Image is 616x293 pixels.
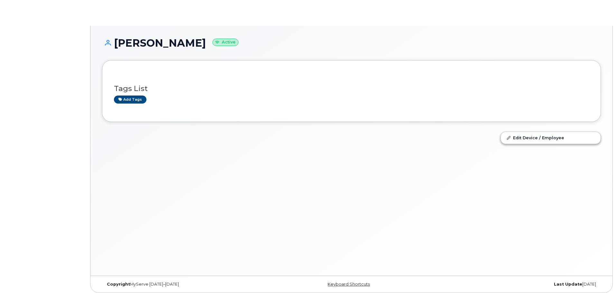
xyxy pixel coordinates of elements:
[114,85,589,93] h3: Tags List
[102,37,601,49] h1: [PERSON_NAME]
[114,96,146,104] a: Add tags
[434,282,601,287] div: [DATE]
[554,282,582,287] strong: Last Update
[102,282,268,287] div: MyServe [DATE]–[DATE]
[107,282,130,287] strong: Copyright
[328,282,370,287] a: Keyboard Shortcuts
[212,39,238,46] small: Active
[501,132,601,143] a: Edit Device / Employee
